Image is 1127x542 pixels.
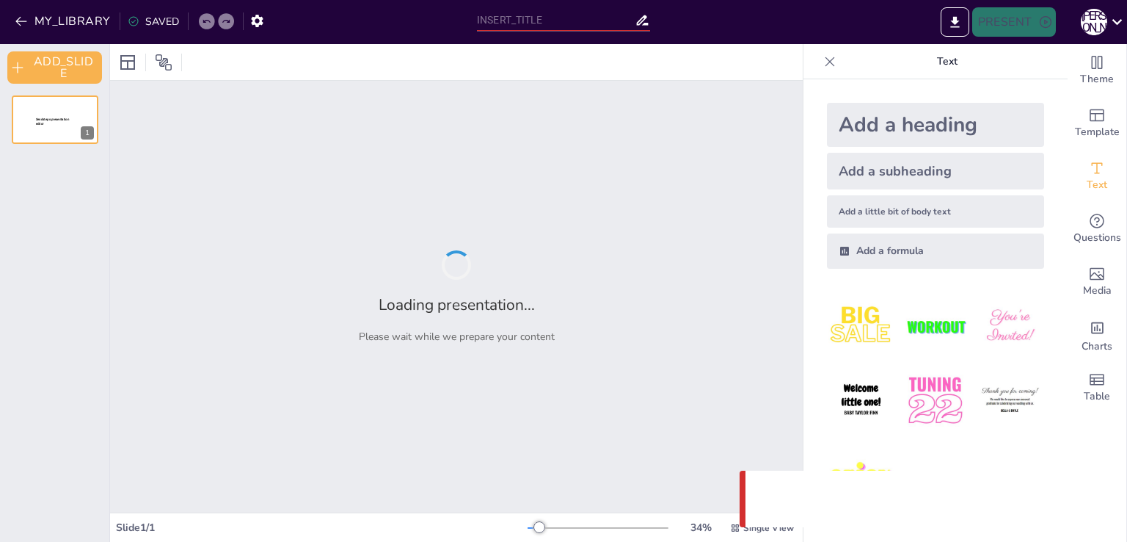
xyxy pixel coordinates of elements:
[116,51,139,74] div: Layout
[972,7,1056,37] button: PRESENT
[827,234,1044,269] div: Add a formula
[7,51,102,84] button: ADD_SLIDE
[128,15,179,29] div: SAVED
[901,292,969,361] img: 2.jpeg
[1068,150,1126,203] div: Add text boxes
[787,491,1068,508] p: Something went wrong with the request. (CORS)
[1068,308,1126,361] div: Add charts and graphs
[1068,361,1126,414] div: Add a table
[379,295,535,315] h2: Loading presentation...
[827,153,1044,189] div: Add a subheading
[941,7,969,37] button: EXPORT_TO_POWERPOINT
[1084,389,1110,405] span: Table
[1068,256,1126,308] div: Add images, graphics, shapes or video
[976,292,1044,361] img: 3.jpeg
[1080,71,1114,87] span: Theme
[1083,283,1112,299] span: Media
[976,366,1044,435] img: 6.jpeg
[827,195,1044,228] div: Add a little bit of body text
[842,44,1053,79] p: Text
[81,126,94,140] div: 1
[683,521,718,535] div: 34 %
[901,366,969,435] img: 5.jpeg
[827,441,895,510] img: 7.jpeg
[11,10,117,33] button: MY_LIBRARY
[1073,230,1121,246] span: Questions
[827,103,1044,147] div: Add a heading
[12,95,98,144] div: 1
[1068,44,1126,97] div: Change the overall theme
[1075,124,1120,140] span: Template
[1082,339,1112,355] span: Charts
[116,521,528,535] div: Slide 1 / 1
[477,10,635,31] input: INSERT_TITLE
[827,366,895,435] img: 4.jpeg
[827,292,895,361] img: 1.jpeg
[1081,7,1107,37] button: А [PERSON_NAME]
[359,330,555,344] p: Please wait while we prepare your content
[1068,97,1126,150] div: Add ready made slides
[155,54,172,71] span: Position
[1081,9,1107,35] div: А [PERSON_NAME]
[1087,177,1107,193] span: Text
[36,118,69,126] span: Sendsteps presentation editor
[1068,203,1126,256] div: Get real-time input from your audience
